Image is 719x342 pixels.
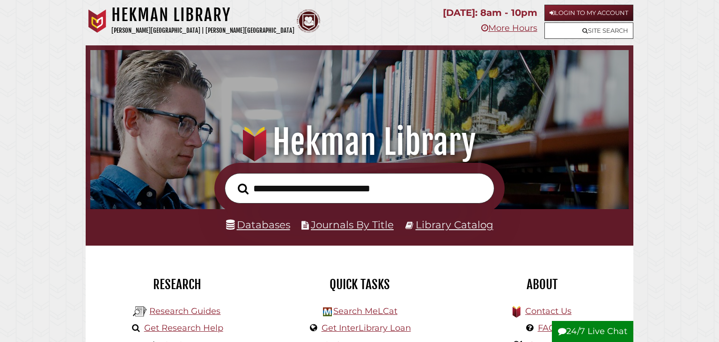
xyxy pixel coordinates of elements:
[86,9,109,33] img: Calvin University
[544,22,633,39] a: Site Search
[416,218,493,231] a: Library Catalog
[233,181,253,197] button: Search
[111,25,294,36] p: [PERSON_NAME][GEOGRAPHIC_DATA] | [PERSON_NAME][GEOGRAPHIC_DATA]
[93,277,261,292] h2: Research
[311,218,394,231] a: Journals By Title
[144,323,223,333] a: Get Research Help
[458,277,626,292] h2: About
[149,306,220,316] a: Research Guides
[323,307,332,316] img: Hekman Library Logo
[238,183,249,195] i: Search
[333,306,397,316] a: Search MeLCat
[538,323,560,333] a: FAQs
[226,218,290,231] a: Databases
[525,306,572,316] a: Contact Us
[443,5,537,21] p: [DATE]: 8am - 10pm
[275,277,444,292] h2: Quick Tasks
[101,122,618,163] h1: Hekman Library
[133,305,147,319] img: Hekman Library Logo
[111,5,294,25] h1: Hekman Library
[544,5,633,21] a: Login to My Account
[297,9,320,33] img: Calvin Theological Seminary
[481,23,537,33] a: More Hours
[322,323,411,333] a: Get InterLibrary Loan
